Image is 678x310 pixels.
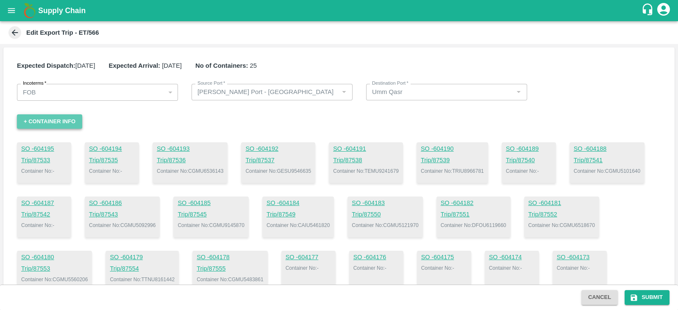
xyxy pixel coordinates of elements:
a: Trip/87535 [89,156,135,165]
a: SO -604173 [557,253,603,262]
p: Container No: DFOU6119660 [441,221,506,229]
p: Container No: TTNU8161442 [110,276,175,283]
a: SO -604186 [89,199,156,208]
a: SO -604194 [89,144,135,154]
a: SO -604175 [421,253,467,262]
button: open drawer [2,1,21,20]
p: Container No: - [489,264,535,272]
a: Trip/87543 [89,210,156,219]
p: Container No: - [21,221,67,229]
b: Edit Export Trip - ET/566 [26,29,99,36]
input: Select Source port [194,86,336,97]
p: Container No: CGMU5121970 [352,221,418,229]
p: Container No: - [353,264,399,272]
div: customer-support [641,3,656,18]
p: FOB [23,88,36,97]
a: SO -604184 [267,199,330,208]
div: account of current user [656,2,671,19]
p: [DATE] [109,61,182,70]
p: Container No: - [286,264,331,272]
a: SO -604174 [489,253,535,262]
a: Trip/87549 [267,210,330,219]
a: SO -604189 [506,144,552,154]
a: Trip/87542 [21,210,67,219]
a: SO -604191 [333,144,399,154]
p: 25 [195,61,257,70]
p: Container No: CGMU9145870 [178,221,244,229]
button: Submit [625,290,670,305]
p: Container No: CGMU6518670 [528,221,595,229]
b: Supply Chain [38,6,86,15]
a: SO -604193 [157,144,223,154]
a: Trip/87552 [528,210,595,219]
a: SO -604179 [110,253,175,262]
p: Container No: - [21,167,67,175]
a: SO -604188 [574,144,640,154]
p: Container No: CGMU5483861 [197,276,263,283]
a: SO -604195 [21,144,67,154]
p: Container No: CGMU5092996 [89,221,156,229]
a: Trip/87554 [110,264,175,274]
a: SO -604183 [352,199,418,208]
a: Trip/87537 [245,156,311,165]
a: Supply Chain [38,5,641,17]
a: Trip/87550 [352,210,418,219]
b: Expected Arrival: [109,62,161,69]
a: SO -604182 [441,199,506,208]
a: SO -604192 [245,144,311,154]
a: SO -604177 [286,253,331,262]
button: + Container Info [17,114,82,129]
a: Trip/87538 [333,156,399,165]
a: Trip/87533 [21,156,67,165]
a: Trip/87553 [21,264,88,274]
a: Trip/87536 [157,156,223,165]
p: Container No: CGMU5101640 [574,167,640,175]
a: SO -604187 [21,199,67,208]
p: Container No: - [421,264,467,272]
a: SO -604180 [21,253,88,262]
label: Incoterms [23,80,46,87]
p: Container No: CGMU6536143 [157,167,223,175]
a: SO -604178 [197,253,263,262]
p: Container No: CAIU5461820 [267,221,330,229]
a: SO -604176 [353,253,399,262]
p: Container No: TRIU8966781 [421,167,484,175]
p: Container No: TEMU9241679 [333,167,399,175]
p: Container No: CGMU5560206 [21,276,88,283]
p: Container No: - [506,167,552,175]
a: SO -604181 [528,199,595,208]
b: Expected Dispatch: [17,62,75,69]
a: Trip/87551 [441,210,506,219]
button: Cancel [581,290,618,305]
p: [DATE] [17,61,95,70]
a: Trip/87541 [574,156,640,165]
p: Container No: GESU9546635 [245,167,311,175]
a: Trip/87540 [506,156,552,165]
p: Container No: - [557,264,603,272]
input: Select Destination port [369,86,511,97]
a: Trip/87555 [197,264,263,274]
a: SO -604185 [178,199,244,208]
label: Destination Port [372,80,408,87]
label: Source Port [197,80,225,87]
a: Trip/87545 [178,210,244,219]
a: Trip/87539 [421,156,484,165]
p: Container No: - [89,167,135,175]
a: SO -604190 [421,144,484,154]
b: No of Containers: [195,62,248,69]
img: logo [21,2,38,19]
